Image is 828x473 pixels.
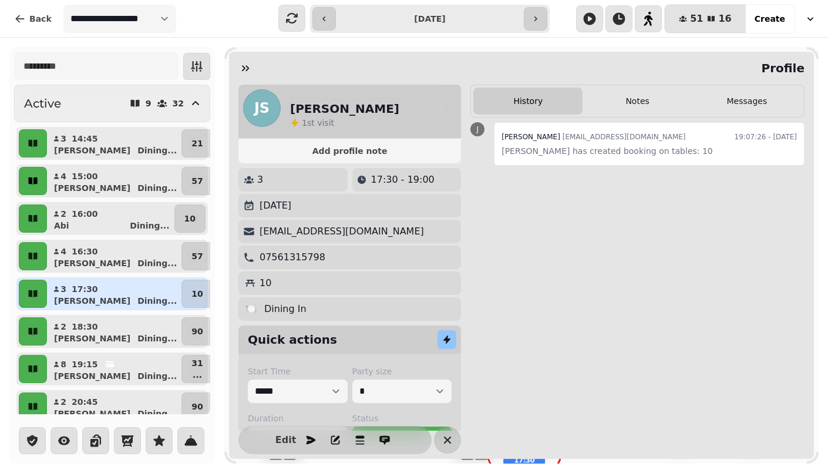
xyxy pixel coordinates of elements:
[191,175,203,187] p: 57
[501,130,685,144] div: [EMAIL_ADDRESS][DOMAIN_NAME]
[72,396,98,408] p: 20:45
[692,88,802,115] button: Messages
[60,321,67,333] p: 2
[49,280,179,308] button: 317:30[PERSON_NAME]Dining...
[49,317,179,345] button: 218:30[PERSON_NAME]Dining...
[274,428,298,452] button: Edit
[248,331,337,348] h2: Quick actions
[501,133,560,141] span: [PERSON_NAME]
[243,143,456,159] button: Add profile note
[49,242,179,270] button: 416:30[PERSON_NAME]Dining...
[307,118,317,128] span: st
[137,333,177,344] p: Dining ...
[60,208,67,220] p: 2
[181,129,213,157] button: 21
[191,326,203,337] p: 90
[371,173,435,187] p: 17:30 - 19:00
[54,220,69,232] p: Abi
[181,355,213,383] button: 31...
[735,130,797,144] time: 19:07:26 - [DATE]
[137,408,177,420] p: Dining ...
[54,370,130,382] p: [PERSON_NAME]
[137,295,177,307] p: Dining ...
[690,14,703,24] span: 51
[352,365,452,377] label: Party size
[184,213,196,224] p: 10
[54,333,130,344] p: [PERSON_NAME]
[60,133,67,145] p: 3
[181,317,213,345] button: 90
[718,14,731,24] span: 16
[745,5,795,33] button: Create
[54,408,130,420] p: [PERSON_NAME]
[146,99,152,108] p: 9
[290,100,399,117] h2: [PERSON_NAME]
[191,250,203,262] p: 57
[181,280,213,308] button: 10
[302,118,307,128] span: 1
[191,369,203,381] p: ...
[476,126,479,133] span: J
[72,283,98,295] p: 17:30
[279,435,293,445] span: Edit
[583,88,692,115] button: Notes
[248,365,348,377] label: Start Time
[14,85,210,122] button: Active932
[137,370,177,382] p: Dining ...
[72,133,98,145] p: 14:45
[72,321,98,333] p: 18:30
[24,95,61,112] h2: Active
[60,396,67,408] p: 2
[60,170,67,182] p: 4
[60,358,67,370] p: 8
[54,182,130,194] p: [PERSON_NAME]
[302,117,334,129] p: visit
[248,412,348,424] label: Duration
[352,412,452,424] label: Status
[253,147,447,155] span: Add profile note
[72,246,98,257] p: 16:30
[49,129,179,157] button: 314:45[PERSON_NAME]Dining...
[130,220,169,232] p: Dining ...
[191,401,203,412] p: 90
[260,276,271,290] p: 10
[137,257,177,269] p: Dining ...
[60,283,67,295] p: 3
[191,357,203,369] p: 31
[755,15,785,23] span: Create
[473,88,583,115] button: History
[181,242,213,270] button: 57
[137,182,177,194] p: Dining ...
[72,170,98,182] p: 15:00
[665,5,746,33] button: 5116
[191,288,203,300] p: 10
[260,250,325,264] p: 07561315798
[257,173,263,187] p: 3
[54,257,130,269] p: [PERSON_NAME]
[260,224,424,239] p: [EMAIL_ADDRESS][DOMAIN_NAME]
[173,99,184,108] p: 32
[264,302,307,316] p: Dining In
[756,60,805,76] h2: Profile
[191,137,203,149] p: 21
[54,295,130,307] p: [PERSON_NAME]
[181,167,213,195] button: 57
[49,355,179,383] button: 819:15[PERSON_NAME]Dining...
[49,167,179,195] button: 415:00[PERSON_NAME]Dining...
[72,358,98,370] p: 19:15
[5,5,61,33] button: Back
[174,204,206,233] button: 10
[49,393,179,421] button: 220:45[PERSON_NAME]Dining...
[254,101,270,115] span: JS
[260,199,291,213] p: [DATE]
[29,15,52,23] span: Back
[72,208,98,220] p: 16:00
[49,204,172,233] button: 216:00AbiDining...
[54,145,130,156] p: [PERSON_NAME]
[60,246,67,257] p: 4
[137,145,177,156] p: Dining ...
[501,144,797,158] p: [PERSON_NAME] has created booking on tables: 10
[245,302,257,316] p: 🍽️
[181,393,213,421] button: 90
